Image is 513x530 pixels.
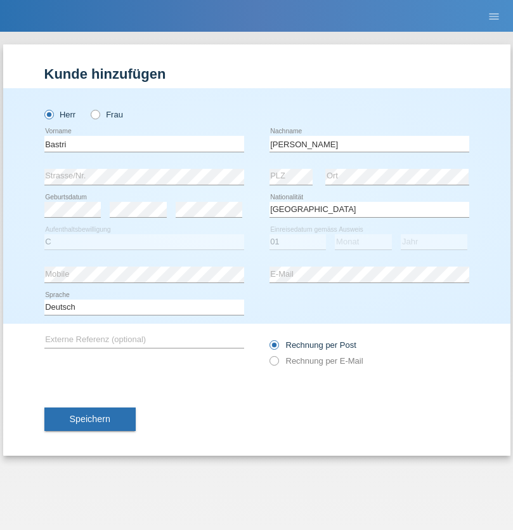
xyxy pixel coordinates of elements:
h1: Kunde hinzufügen [44,66,469,82]
input: Herr [44,110,53,118]
label: Frau [91,110,123,119]
input: Frau [91,110,99,118]
span: Speichern [70,414,110,424]
button: Speichern [44,407,136,432]
i: menu [488,10,500,23]
input: Rechnung per Post [269,340,278,356]
label: Rechnung per E-Mail [269,356,363,366]
input: Rechnung per E-Mail [269,356,278,372]
label: Herr [44,110,76,119]
a: menu [481,12,507,20]
label: Rechnung per Post [269,340,356,350]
